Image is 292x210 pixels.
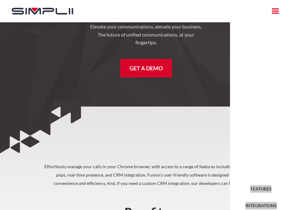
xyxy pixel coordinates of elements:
[120,59,172,77] a: Get a Demo
[90,23,202,46] h4: Elevate your communications, elevate your business. The future of unified communications, at your...
[250,185,272,196] a: Features
[44,162,248,188] p: Effortlessly manage your calls in your Chrome browser, with access to a range of features includi...
[12,8,73,15] img: Simplii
